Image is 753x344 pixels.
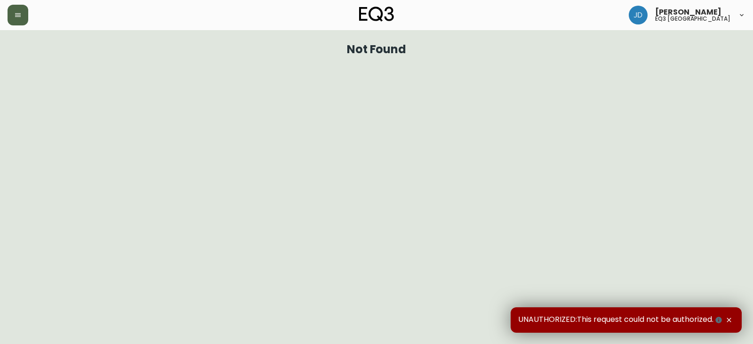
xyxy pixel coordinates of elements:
[655,16,730,22] h5: eq3 [GEOGRAPHIC_DATA]
[347,45,407,54] h1: Not Found
[518,315,724,325] span: UNAUTHORIZED:This request could not be authorized.
[655,8,721,16] span: [PERSON_NAME]
[629,6,648,24] img: 7c567ac048721f22e158fd313f7f0981
[359,7,394,22] img: logo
